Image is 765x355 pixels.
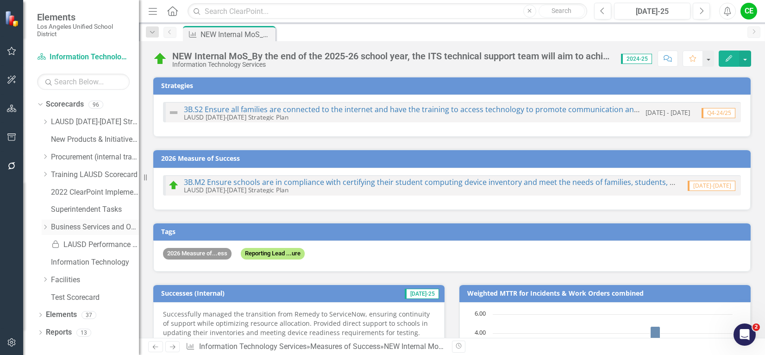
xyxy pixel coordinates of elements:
div: [DATE]-25 [617,6,687,17]
h3: Successes (Internal) [161,290,340,297]
button: CE [740,3,757,19]
span: [DATE]-[DATE] [688,181,735,191]
a: Facilities [51,275,139,285]
a: Business Services and Operations [51,222,139,233]
input: Search ClearPoint... [188,3,587,19]
a: Test Scorecard [51,292,139,303]
span: 2024-25 [621,54,652,64]
img: On Track [168,180,179,191]
img: ClearPoint Strategy [5,11,21,27]
img: Not Defined [168,107,179,118]
div: 96 [88,101,103,108]
h3: Strategies [161,82,746,89]
div: NEW Internal MoS_By the end of the 2025-26 school year, the ITS technical support team will aim t... [172,51,612,61]
small: LAUSD [DATE]-[DATE] Strategic Plan [184,113,288,121]
a: Elements [46,310,77,320]
p: Successfully managed the transition from Remedy to ServiceNow, ensuring continuity of support whi... [163,310,435,337]
div: 13 [76,329,91,336]
span: Search [552,7,571,14]
small: [DATE] - [DATE] [646,108,690,117]
div: Information Technology Services [172,61,612,68]
span: Elements [37,12,130,23]
a: Scorecards [46,99,84,110]
a: Information Technology [51,257,139,268]
a: Information Technology Services [199,342,307,351]
small: LAUSD [DATE]-[DATE] Strategic Plan [184,185,288,194]
h3: Weighted MTTR for Incidents & Work Orders combined [467,290,746,297]
button: Search [539,5,585,18]
button: [DATE]-25 [614,3,690,19]
span: 2026 Measure of...ess [163,248,232,260]
span: 2 [752,323,760,331]
a: Measures of Success [310,342,380,351]
text: 6.00 [475,309,486,317]
a: Procurement (internal tracking for CPO, CBO only) [51,152,139,163]
div: » » [186,342,445,352]
text: 4.00 [475,328,486,336]
small: Los Angeles Unified School District [37,23,130,38]
span: Q4-24/25 [702,108,735,118]
a: Superintendent Tasks [51,204,139,215]
a: 2022 ClearPoint Implementation [51,187,139,198]
img: On Track [153,51,168,66]
a: Training LAUSD Scorecard [51,170,139,180]
div: 37 [82,311,96,319]
a: New Products & Initiatives 2025-26 [51,134,139,145]
span: [DATE]-25 [405,289,439,299]
span: Reporting Lead ...ure [241,248,305,260]
iframe: Intercom live chat [734,323,756,346]
a: LAUSD [DATE]-[DATE] Strategic Plan [51,117,139,127]
h3: Tags [161,228,746,235]
a: Reports [46,327,72,338]
a: LAUSD Performance Meter [51,240,139,250]
h3: 2026 Measure of Success [161,155,746,162]
a: Information Technology Services [37,52,130,63]
div: NEW Internal MoS_By the end of the 2025-26 school year, the ITS technical support team will aim t... [201,29,273,40]
a: 3B.S2 Ensure all families are connected to the internet and have the training to access technolog... [184,104,745,114]
input: Search Below... [37,74,130,90]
